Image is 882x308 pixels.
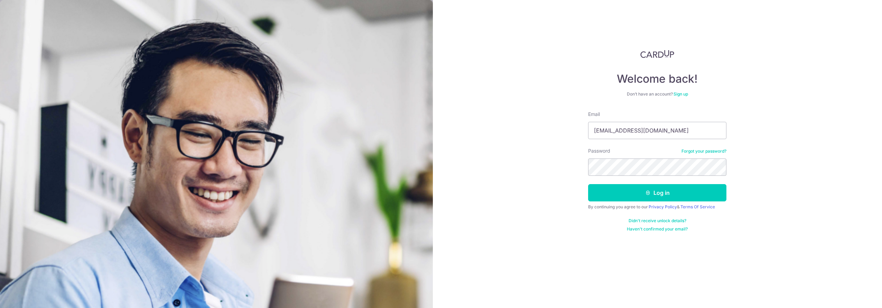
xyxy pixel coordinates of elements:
[674,91,688,97] a: Sign up
[627,226,688,232] a: Haven't confirmed your email?
[681,148,726,154] a: Forgot your password?
[588,111,600,118] label: Email
[640,50,674,58] img: CardUp Logo
[629,218,686,224] a: Didn't receive unlock details?
[588,122,726,139] input: Enter your Email
[680,204,715,209] a: Terms Of Service
[588,147,610,154] label: Password
[649,204,677,209] a: Privacy Policy
[588,184,726,201] button: Log in
[588,91,726,97] div: Don’t have an account?
[588,72,726,86] h4: Welcome back!
[588,204,726,210] div: By continuing you agree to our &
